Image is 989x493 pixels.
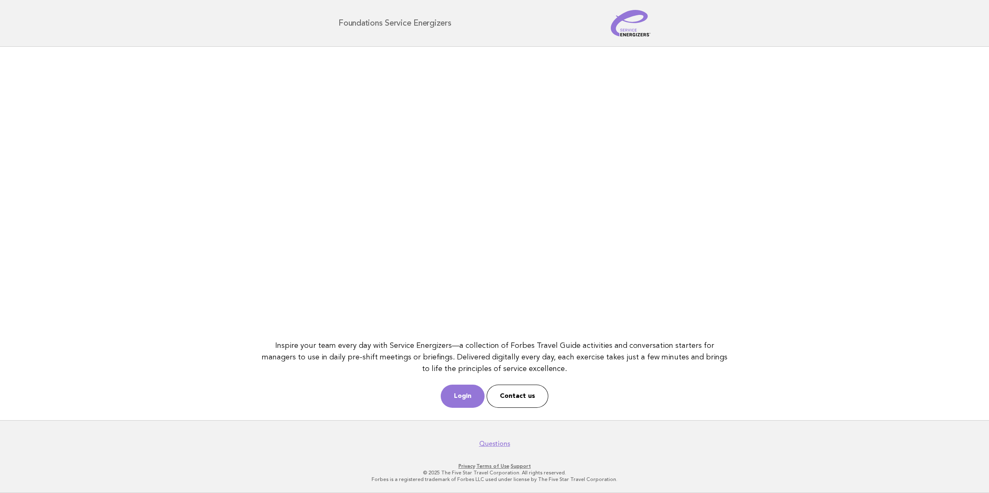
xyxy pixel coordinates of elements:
p: © 2025 The Five Star Travel Corporation. All rights reserved. [241,469,748,476]
a: Questions [479,440,510,448]
a: Support [511,463,531,469]
p: · · [241,463,748,469]
a: Privacy [458,463,475,469]
a: Terms of Use [476,463,509,469]
p: Forbes is a registered trademark of Forbes LLC used under license by The Five Star Travel Corpora... [241,476,748,483]
a: Contact us [487,385,548,408]
p: Inspire your team every day with Service Energizers—a collection of Forbes Travel Guide activitie... [257,340,732,375]
img: Service Energizers [611,10,651,36]
iframe: YouTube video player [257,59,732,326]
h1: Foundations Service Energizers [338,19,451,27]
a: Login [441,385,485,408]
